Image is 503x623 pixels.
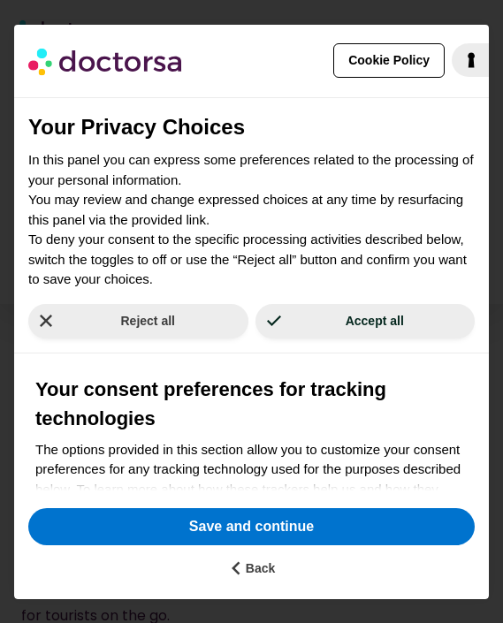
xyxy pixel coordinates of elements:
button: Back [25,559,478,585]
p: In this panel you can express some preferences related to the processing of your personal informa... [28,150,475,290]
button: Reject all [28,304,248,338]
img: logo [28,39,185,84]
button: Cookie Policy [333,43,445,78]
button: Accept all [255,304,476,338]
h3: Your consent preferences for tracking technologies [35,375,468,433]
h2: Your Privacy Choices [28,111,475,143]
span: Cookie Policy [348,51,430,70]
button: Save and continue [28,508,475,545]
p: The options provided in this section allow you to customize your consent preferences for any trac... [35,440,468,540]
a: iubenda - Cookie Policy and Cookie Compliance Management [452,43,489,77]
